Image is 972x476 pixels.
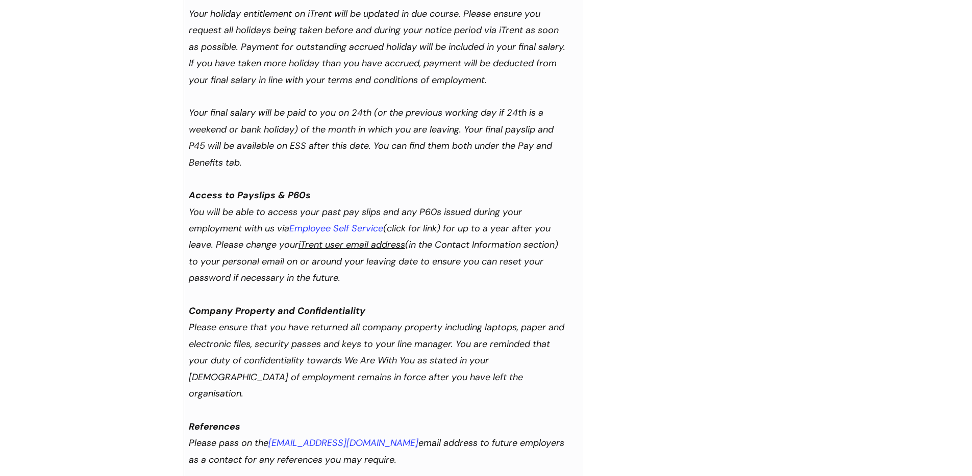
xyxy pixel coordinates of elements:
strong: Access to Payslips & P60s [189,189,311,201]
strong: References [189,420,240,433]
strong: Company Property and Confidentiality [189,305,365,317]
a: [EMAIL_ADDRESS][DOMAIN_NAME] [268,437,418,449]
a: Employee Self Service [289,222,383,234]
u: iTrent user email address [298,239,405,251]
